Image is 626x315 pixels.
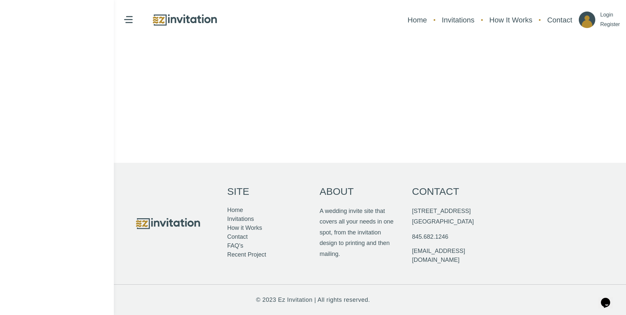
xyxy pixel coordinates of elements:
[412,232,448,241] a: 845.682.1246
[152,13,218,27] img: logo.png
[227,215,254,224] a: Invitations
[227,183,249,200] p: Site
[412,183,459,200] p: Contact
[544,11,576,29] a: Contact
[227,232,248,241] a: Contact
[320,183,354,200] p: About
[320,206,399,259] p: A wedding invite site that covers all your needs in one spot, from the invitation design to print...
[598,289,619,308] iframe: chat widget
[227,224,262,232] a: How it Works
[227,250,266,259] a: Recent Project
[486,11,536,29] a: How It Works
[600,10,620,29] p: Login Register
[412,206,474,227] p: [STREET_ADDRESS] [GEOGRAPHIC_DATA]
[439,11,478,29] a: Invitations
[579,12,595,28] img: ico_account.png
[135,217,201,231] img: logo.png
[412,247,491,264] a: [EMAIL_ADDRESS][DOMAIN_NAME]
[404,11,430,29] a: Home
[227,206,243,215] a: Home
[10,295,616,305] p: © 2023 Ez Invitation | All rights reserved.
[227,241,244,250] a: FAQ’s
